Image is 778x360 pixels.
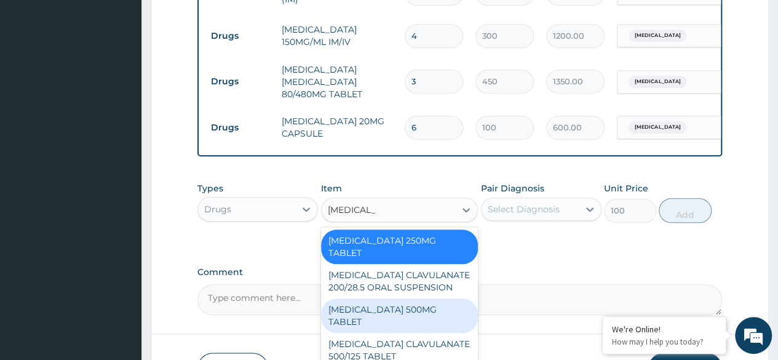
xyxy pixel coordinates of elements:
label: Item [321,182,342,194]
button: Add [659,198,711,223]
td: [MEDICAL_DATA] 20MG CAPSULE [276,109,399,146]
span: [MEDICAL_DATA] [629,121,686,134]
label: Comment [197,267,722,278]
div: Select Diagnosis [488,203,560,215]
label: Unit Price [604,182,648,194]
span: We're online! [71,104,170,228]
div: [MEDICAL_DATA] 250MG TABLET [321,230,478,264]
div: [MEDICAL_DATA] CLAVULANATE 200/28.5 ORAL SUSPENSION [321,264,478,298]
div: We're Online! [612,324,716,335]
span: [MEDICAL_DATA] [629,76,686,88]
label: Types [197,183,223,194]
div: [MEDICAL_DATA] 500MG TABLET [321,298,478,333]
div: Minimize live chat window [202,6,231,36]
textarea: Type your message and hit 'Enter' [6,234,234,277]
td: Drugs [205,70,276,93]
img: d_794563401_company_1708531726252_794563401 [23,62,50,92]
div: Drugs [204,203,231,215]
p: How may I help you today? [612,337,716,347]
span: [MEDICAL_DATA] [629,30,686,42]
td: [MEDICAL_DATA] 150MG/ML IM/IV [276,17,399,54]
td: [MEDICAL_DATA] [MEDICAL_DATA] 80/480MG TABLET [276,57,399,106]
div: Chat with us now [64,69,207,85]
td: Drugs [205,25,276,47]
td: Drugs [205,116,276,139]
label: Pair Diagnosis [481,182,544,194]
